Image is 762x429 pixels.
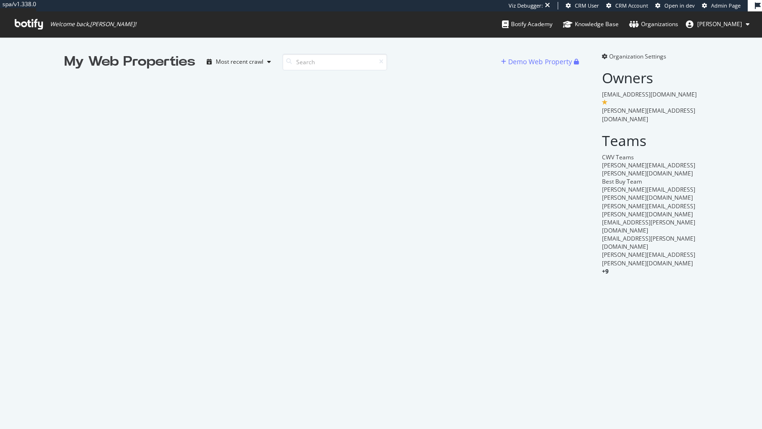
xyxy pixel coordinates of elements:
div: Best Buy Team [602,177,698,185]
a: Botify Academy [502,11,552,37]
span: Organization Settings [609,52,666,60]
span: [EMAIL_ADDRESS][PERSON_NAME][DOMAIN_NAME] [602,218,695,234]
span: [EMAIL_ADDRESS][DOMAIN_NAME] [602,90,697,98]
span: [PERSON_NAME][EMAIL_ADDRESS][DOMAIN_NAME] [602,107,695,123]
span: + 9 [602,267,609,275]
div: Botify Academy [502,19,552,29]
button: Demo Web Property [501,54,574,69]
div: Knowledge Base [563,19,619,29]
span: CRM Account [615,2,648,9]
div: Most recent crawl [216,59,263,65]
a: Organizations [629,11,678,37]
span: Welcome back, [PERSON_NAME] ! [50,20,136,28]
a: Open in dev [655,2,695,10]
span: [PERSON_NAME][EMAIL_ADDRESS][PERSON_NAME][DOMAIN_NAME] [602,161,695,177]
span: Open in dev [664,2,695,9]
span: [PERSON_NAME][EMAIL_ADDRESS][PERSON_NAME][DOMAIN_NAME] [602,202,695,218]
div: Organizations [629,19,678,29]
h2: Teams [602,133,698,148]
div: Viz Debugger: [509,2,543,10]
a: Demo Web Property [501,58,574,66]
span: [PERSON_NAME][EMAIL_ADDRESS][PERSON_NAME][DOMAIN_NAME] [602,251,695,267]
span: connor [697,20,742,28]
button: Most recent crawl [203,54,275,69]
a: CRM Account [606,2,648,10]
div: Demo Web Property [508,57,572,67]
span: [PERSON_NAME][EMAIL_ADDRESS][PERSON_NAME][DOMAIN_NAME] [602,185,695,202]
span: CRM User [575,2,599,9]
button: [PERSON_NAME] [678,17,757,32]
h2: Owners [602,70,698,86]
input: Search [282,54,387,70]
span: [EMAIL_ADDRESS][PERSON_NAME][DOMAIN_NAME] [602,234,695,251]
a: Admin Page [702,2,741,10]
div: My Web Properties [64,52,195,71]
a: CRM User [566,2,599,10]
div: CWV Teams [602,153,698,161]
a: Knowledge Base [563,11,619,37]
span: Admin Page [711,2,741,9]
